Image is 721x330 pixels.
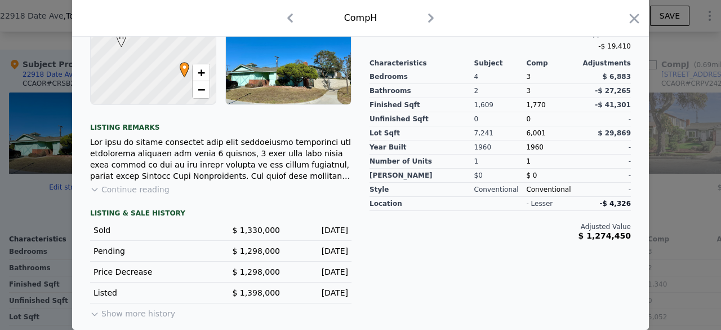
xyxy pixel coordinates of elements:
div: [DATE] [289,287,348,298]
div: Conventional [474,183,527,197]
div: - [578,155,631,169]
span: $ 1,274,450 [578,231,631,240]
span: − [198,82,205,96]
div: 1960 [474,140,527,155]
span: • [177,59,192,76]
div: 4 [474,70,527,84]
span: -$ 41,301 [595,101,631,109]
div: 1960 [526,140,578,155]
div: - [578,183,631,197]
div: Comp H [344,11,377,25]
button: Show more history [90,303,175,319]
div: [DATE] [289,225,348,236]
div: $0 [474,169,527,183]
div: Sold [94,225,212,236]
div: Subject [474,59,527,68]
span: 1,770 [526,101,545,109]
div: 3 [526,84,578,98]
div: [DATE] [289,245,348,257]
div: 1 [474,155,527,169]
div: Bathrooms [370,84,474,98]
span: $ 1,330,000 [232,226,280,235]
div: [PERSON_NAME] [370,169,474,183]
span: + [198,65,205,80]
div: Adjustments [578,59,631,68]
span: -$ 4,326 [600,200,631,208]
div: 2 [474,84,527,98]
span: 6,001 [526,129,545,137]
div: - [578,112,631,126]
div: Listed [94,287,212,298]
div: Characteristics [370,59,474,68]
span: 3 [526,73,531,81]
span: -$ 19,410 [598,42,631,50]
div: Bedrooms [370,70,474,84]
div: location [370,197,474,211]
div: 1 [526,155,578,169]
div: - [578,169,631,183]
div: 7,241 [474,126,527,140]
div: Conventional [526,183,578,197]
div: Price Decrease [94,266,212,278]
div: Adjusted Value [370,222,631,231]
div: Listing remarks [90,114,351,132]
span: 0 [526,115,531,123]
a: Zoom out [193,81,210,98]
div: Style [370,183,474,197]
span: $ 0 [526,171,537,179]
a: Zoom in [193,64,210,81]
div: 1,609 [474,98,527,112]
div: Unfinished Sqft [370,112,474,126]
span: $ 1,298,000 [232,247,280,256]
div: Comp [526,59,578,68]
div: - [578,140,631,155]
div: • [177,62,184,69]
div: Year Built [370,140,474,155]
span: $ 1,398,000 [232,288,280,297]
button: Continue reading [90,184,170,195]
div: - lesser [526,199,553,208]
div: Pending [94,245,212,257]
div: LISTING & SALE HISTORY [90,209,351,220]
div: H [114,32,121,38]
span: H [114,32,129,42]
div: Finished Sqft [370,98,474,112]
div: [DATE] [289,266,348,278]
div: Lot Sqft [370,126,474,140]
div: Lor ipsu do sitame consectet adip elit seddoeiusmo temporinci utl etdolorema aliquaen adm venia 6... [90,137,351,182]
span: $ 6,883 [603,73,631,81]
span: -$ 27,265 [595,87,631,95]
div: Number of Units [370,155,474,169]
span: $ 1,298,000 [232,267,280,276]
div: 0 [474,112,527,126]
span: $ 29,869 [598,129,631,137]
